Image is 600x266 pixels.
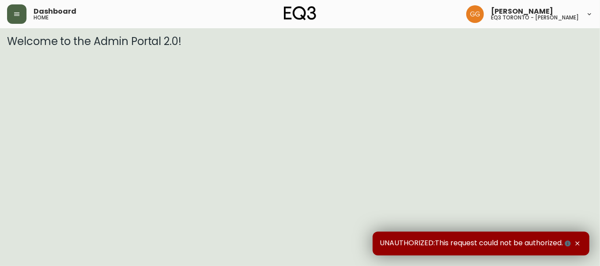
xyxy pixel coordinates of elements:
span: [PERSON_NAME] [491,8,553,15]
img: logo [284,6,317,20]
span: Dashboard [34,8,76,15]
h5: eq3 toronto - [PERSON_NAME] [491,15,579,20]
img: dbfc93a9366efef7dcc9a31eef4d00a7 [466,5,484,23]
span: UNAUTHORIZED:This request could not be authorized. [380,239,573,248]
h3: Welcome to the Admin Portal 2.0! [7,35,593,48]
h5: home [34,15,49,20]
